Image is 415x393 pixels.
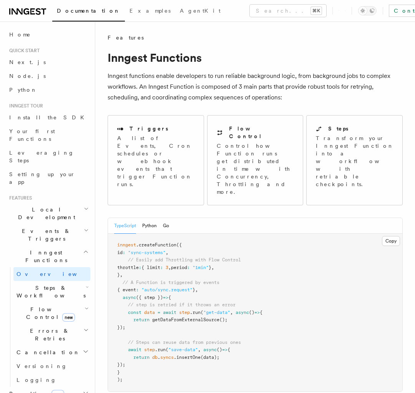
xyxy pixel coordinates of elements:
span: Your first Functions [9,128,55,142]
span: "sync-systems" [128,250,166,255]
span: }); [117,325,125,330]
span: .run [190,310,201,315]
span: return [133,355,149,360]
span: Overview [17,271,96,277]
span: (data); [201,355,219,360]
a: StepsTransform your Inngest Function into a workflow with retriable checkpoints. [306,115,403,205]
span: => [222,347,227,352]
span: Features [108,34,144,41]
span: () [249,310,254,315]
span: Local Development [6,206,84,221]
span: , [166,250,168,255]
span: { [168,295,171,300]
span: ({ step }) [136,295,163,300]
span: Quick start [6,48,40,54]
span: id [117,250,123,255]
h2: Flow Control [229,125,294,140]
span: , [198,347,201,352]
a: Home [6,28,90,41]
span: .insertOne [174,355,201,360]
a: Examples [125,2,175,21]
a: Overview [13,267,90,281]
span: async [203,347,217,352]
span: ); [117,377,123,382]
span: Steps & Workflows [13,284,86,299]
span: . [158,355,160,360]
span: .run [155,347,166,352]
span: Errors & Retries [13,327,83,342]
span: } [117,370,120,375]
span: step [179,310,190,315]
span: "1min" [193,265,209,270]
span: : [187,265,190,270]
span: // A Function is triggered by events [123,280,219,285]
span: async [236,310,249,315]
span: Inngest tour [6,103,43,109]
button: Steps & Workflows [13,281,90,302]
button: Events & Triggers [6,224,90,246]
span: getDataFromExternalSource [152,317,219,322]
span: .createFunction [136,242,176,248]
a: Flow ControlControl how Function runs get distributed in time with Concurrency, Throttling and more. [207,115,304,205]
h2: Steps [328,125,349,132]
span: "auto/sync.request" [141,287,193,292]
a: TriggersA list of Events, Cron schedules or webhook events that trigger Function runs. [108,115,204,205]
a: Node.js [6,69,90,83]
span: inngest [117,242,136,248]
span: , [230,310,233,315]
button: TypeScript [114,218,136,234]
span: Leveraging Steps [9,150,74,163]
span: // step is retried if it throws an error [128,302,236,307]
span: await [163,310,176,315]
span: Events & Triggers [6,227,84,243]
button: Errors & Retries [13,324,90,345]
a: Documentation [52,2,125,21]
p: Inngest functions enable developers to run reliable background logic, from background jobs to com... [108,71,403,103]
div: Inngest Functions [6,267,90,387]
button: Go [163,218,169,234]
a: AgentKit [175,2,225,21]
span: = [158,310,160,315]
span: // Steps can reuse data from previous ones [128,340,241,345]
span: Install the SDK [9,114,89,121]
span: await [128,347,141,352]
span: Examples [129,8,171,14]
span: Python [9,87,37,93]
span: throttle [117,265,139,270]
span: } [209,265,211,270]
p: A list of Events, Cron schedules or webhook events that trigger Function runs. [117,134,194,188]
span: : [123,250,125,255]
span: async [123,295,136,300]
span: => [163,295,168,300]
span: Setting up your app [9,171,75,185]
span: "get-data" [203,310,230,315]
button: Search...⌘K [250,5,326,17]
button: Local Development [6,203,90,224]
span: } [193,287,195,292]
span: syncs [160,355,174,360]
span: Documentation [57,8,120,14]
span: new [62,313,75,322]
a: Leveraging Steps [6,146,90,167]
span: Logging [17,377,56,383]
span: { event [117,287,136,292]
span: // Easily add Throttling with Flow Control [128,257,241,263]
span: Inngest Functions [6,249,83,264]
span: () [217,347,222,352]
span: Cancellation [13,348,80,356]
span: ( [201,310,203,315]
span: ( [166,347,168,352]
p: Transform your Inngest Function into a workflow with retriable checkpoints. [316,134,398,188]
span: "save-data" [168,347,198,352]
a: Versioning [13,359,90,373]
span: , [211,265,214,270]
a: Setting up your app [6,167,90,189]
button: Cancellation [13,345,90,359]
span: , [120,272,123,277]
span: Flow Control [13,305,85,321]
button: Flow Controlnew [13,302,90,324]
span: 3 [166,265,168,270]
a: Your first Functions [6,124,90,146]
span: AgentKit [180,8,221,14]
span: }); [117,362,125,367]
